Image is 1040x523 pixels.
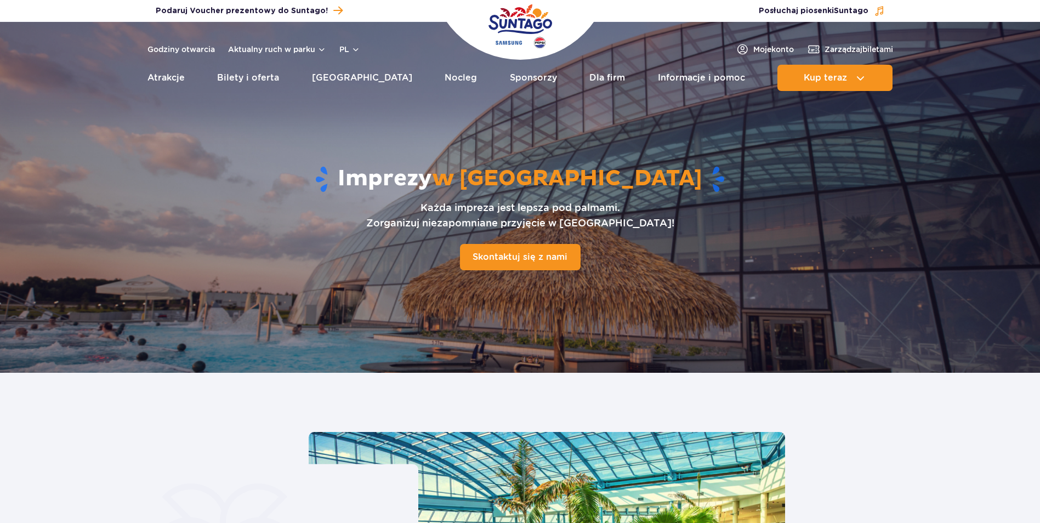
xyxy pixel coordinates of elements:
[804,73,847,83] span: Kup teraz
[825,44,893,55] span: Zarządzaj biletami
[156,5,328,16] span: Podaruj Voucher prezentowy do Suntago!
[168,165,873,194] h1: Imprezy
[658,65,745,91] a: Informacje i pomoc
[834,7,868,15] span: Suntago
[228,45,326,54] button: Aktualny ruch w parku
[759,5,885,16] button: Posłuchaj piosenkiSuntago
[473,252,567,262] span: Skontaktuj się z nami
[366,200,674,231] p: Każda impreza jest lepsza pod palmami. Zorganizuj niezapomniane przyjęcie w [GEOGRAPHIC_DATA]!
[147,65,185,91] a: Atrakcje
[759,5,868,16] span: Posłuchaj piosenki
[217,65,279,91] a: Bilety i oferta
[339,44,360,55] button: pl
[777,65,893,91] button: Kup teraz
[589,65,625,91] a: Dla firm
[147,44,215,55] a: Godziny otwarcia
[510,65,557,91] a: Sponsorzy
[460,244,581,270] a: Skontaktuj się z nami
[736,43,794,56] a: Mojekonto
[445,65,477,91] a: Nocleg
[807,43,893,56] a: Zarządzajbiletami
[753,44,794,55] span: Moje konto
[156,3,343,18] a: Podaruj Voucher prezentowy do Suntago!
[432,165,702,192] span: w [GEOGRAPHIC_DATA]
[312,65,412,91] a: [GEOGRAPHIC_DATA]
